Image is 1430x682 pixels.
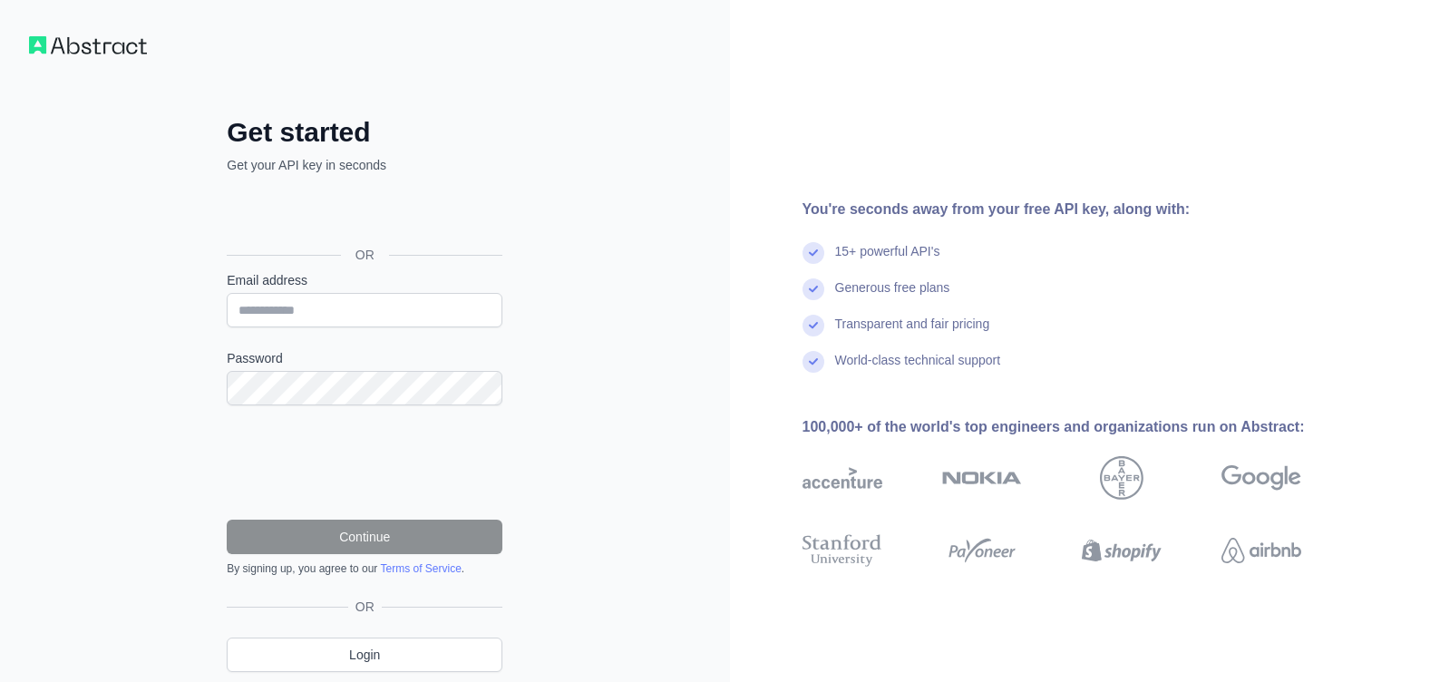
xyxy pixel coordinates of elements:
[803,315,824,336] img: check mark
[1082,531,1162,570] img: shopify
[835,315,990,351] div: Transparent and fair pricing
[380,562,461,575] a: Terms of Service
[227,427,502,498] iframe: reCAPTCHA
[227,116,502,149] h2: Get started
[942,531,1022,570] img: payoneer
[803,456,882,500] img: accenture
[942,456,1022,500] img: nokia
[341,246,389,264] span: OR
[29,36,147,54] img: Workflow
[227,349,502,367] label: Password
[1221,531,1301,570] img: airbnb
[803,531,882,570] img: stanford university
[227,271,502,289] label: Email address
[803,278,824,300] img: check mark
[803,242,824,264] img: check mark
[803,416,1359,438] div: 100,000+ of the world's top engineers and organizations run on Abstract:
[348,598,382,616] span: OR
[835,351,1001,387] div: World-class technical support
[1100,456,1143,500] img: bayer
[227,638,502,672] a: Login
[835,242,940,278] div: 15+ powerful API's
[1221,456,1301,500] img: google
[227,156,502,174] p: Get your API key in seconds
[803,199,1359,220] div: You're seconds away from your free API key, along with:
[227,561,502,576] div: By signing up, you agree to our .
[835,278,950,315] div: Generous free plans
[218,194,508,234] iframe: Nút Đăng nhập bằng Google
[803,351,824,373] img: check mark
[227,520,502,554] button: Continue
